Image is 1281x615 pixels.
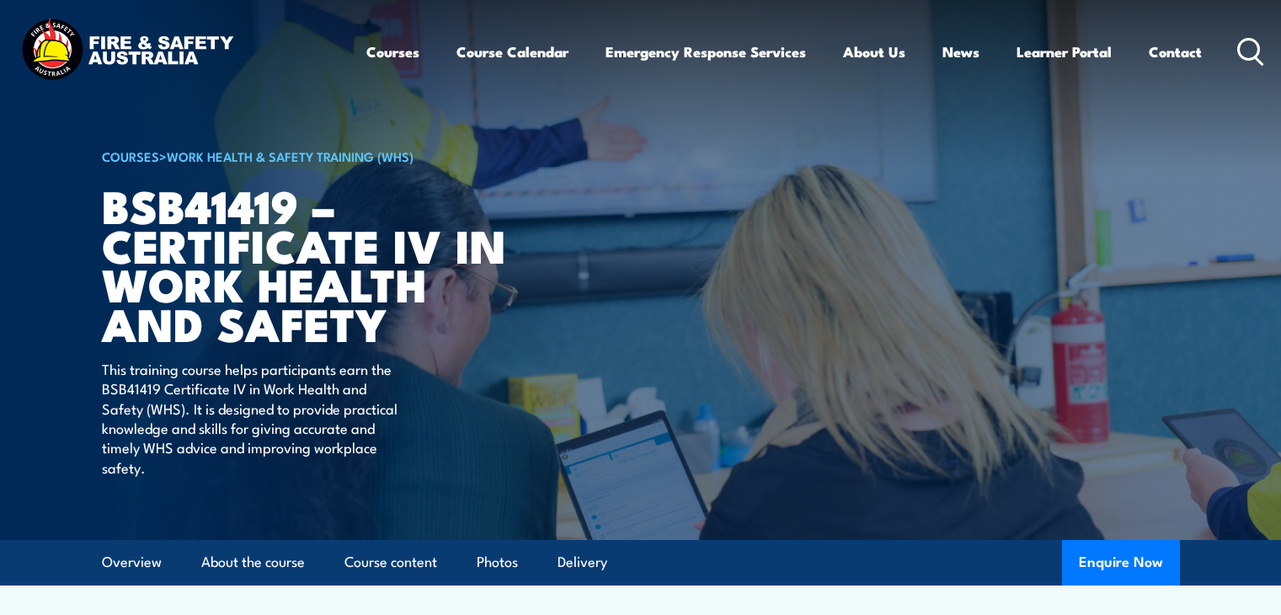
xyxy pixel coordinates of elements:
a: Emergency Response Services [606,29,806,74]
a: Learner Portal [1017,29,1112,74]
a: News [942,29,979,74]
button: Enquire Now [1062,540,1180,586]
a: Delivery [558,540,607,585]
a: Course Calendar [456,29,568,74]
a: About the course [201,540,305,585]
h1: BSB41419 – Certificate IV in Work Health and Safety [102,185,518,343]
a: Courses [366,29,419,74]
a: Course content [344,540,437,585]
a: Contact [1149,29,1202,74]
a: Work Health & Safety Training (WHS) [167,147,414,165]
a: Overview [102,540,162,585]
h6: > [102,146,518,166]
a: COURSES [102,147,159,165]
a: About Us [843,29,905,74]
a: Photos [477,540,518,585]
p: This training course helps participants earn the BSB41419 Certificate IV in Work Health and Safet... [102,359,409,477]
